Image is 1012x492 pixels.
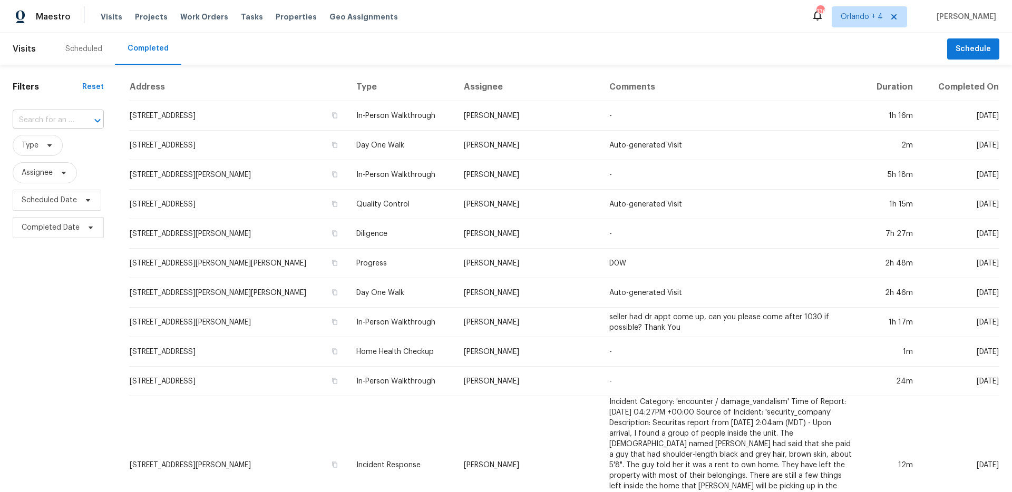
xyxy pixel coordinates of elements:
[330,170,339,179] button: Copy Address
[455,101,601,131] td: [PERSON_NAME]
[180,12,228,22] span: Work Orders
[862,337,921,367] td: 1m
[22,222,80,233] span: Completed Date
[921,190,999,219] td: [DATE]
[65,44,102,54] div: Scheduled
[129,131,348,160] td: [STREET_ADDRESS]
[601,308,862,337] td: seller had dr appt come up, can you please come after 1030 if possible? Thank You
[921,308,999,337] td: [DATE]
[129,101,348,131] td: [STREET_ADDRESS]
[862,190,921,219] td: 1h 15m
[348,73,455,101] th: Type
[601,367,862,396] td: -
[921,337,999,367] td: [DATE]
[348,131,455,160] td: Day One Walk
[330,140,339,150] button: Copy Address
[129,278,348,308] td: [STREET_ADDRESS][PERSON_NAME][PERSON_NAME]
[348,190,455,219] td: Quality Control
[921,249,999,278] td: [DATE]
[90,113,105,128] button: Open
[455,219,601,249] td: [PERSON_NAME]
[330,258,339,268] button: Copy Address
[862,101,921,131] td: 1h 16m
[129,73,348,101] th: Address
[455,308,601,337] td: [PERSON_NAME]
[330,229,339,238] button: Copy Address
[947,38,999,60] button: Schedule
[330,199,339,209] button: Copy Address
[129,367,348,396] td: [STREET_ADDRESS]
[862,278,921,308] td: 2h 46m
[455,278,601,308] td: [PERSON_NAME]
[348,101,455,131] td: In-Person Walkthrough
[601,160,862,190] td: -
[129,190,348,219] td: [STREET_ADDRESS]
[862,249,921,278] td: 2h 48m
[455,73,601,101] th: Assignee
[862,367,921,396] td: 24m
[921,101,999,131] td: [DATE]
[921,160,999,190] td: [DATE]
[348,337,455,367] td: Home Health Checkup
[330,288,339,297] button: Copy Address
[601,249,862,278] td: D0W
[455,337,601,367] td: [PERSON_NAME]
[329,12,398,22] span: Geo Assignments
[135,12,168,22] span: Projects
[862,160,921,190] td: 5h 18m
[241,13,263,21] span: Tasks
[348,249,455,278] td: Progress
[129,308,348,337] td: [STREET_ADDRESS][PERSON_NAME]
[101,12,122,22] span: Visits
[330,317,339,327] button: Copy Address
[330,376,339,386] button: Copy Address
[921,367,999,396] td: [DATE]
[601,73,862,101] th: Comments
[932,12,996,22] span: [PERSON_NAME]
[455,367,601,396] td: [PERSON_NAME]
[22,168,53,178] span: Assignee
[601,219,862,249] td: -
[455,160,601,190] td: [PERSON_NAME]
[129,219,348,249] td: [STREET_ADDRESS][PERSON_NAME]
[816,6,824,17] div: 136
[330,111,339,120] button: Copy Address
[921,278,999,308] td: [DATE]
[348,278,455,308] td: Day One Walk
[348,308,455,337] td: In-Person Walkthrough
[129,249,348,278] td: [STREET_ADDRESS][PERSON_NAME][PERSON_NAME]
[601,101,862,131] td: -
[455,190,601,219] td: [PERSON_NAME]
[862,219,921,249] td: 7h 27m
[862,131,921,160] td: 2m
[455,131,601,160] td: [PERSON_NAME]
[921,131,999,160] td: [DATE]
[921,73,999,101] th: Completed On
[348,160,455,190] td: In-Person Walkthrough
[862,308,921,337] td: 1h 17m
[129,160,348,190] td: [STREET_ADDRESS][PERSON_NAME]
[455,249,601,278] td: [PERSON_NAME]
[13,82,82,92] h1: Filters
[862,73,921,101] th: Duration
[601,337,862,367] td: -
[841,12,883,22] span: Orlando + 4
[22,195,77,205] span: Scheduled Date
[36,12,71,22] span: Maestro
[276,12,317,22] span: Properties
[129,337,348,367] td: [STREET_ADDRESS]
[330,347,339,356] button: Copy Address
[348,367,455,396] td: In-Person Walkthrough
[13,112,74,129] input: Search for an address...
[82,82,104,92] div: Reset
[13,37,36,61] span: Visits
[22,140,38,151] span: Type
[921,219,999,249] td: [DATE]
[956,43,991,56] span: Schedule
[601,278,862,308] td: Auto-generated Visit
[128,43,169,54] div: Completed
[601,131,862,160] td: Auto-generated Visit
[330,460,339,469] button: Copy Address
[601,190,862,219] td: Auto-generated Visit
[348,219,455,249] td: Diligence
